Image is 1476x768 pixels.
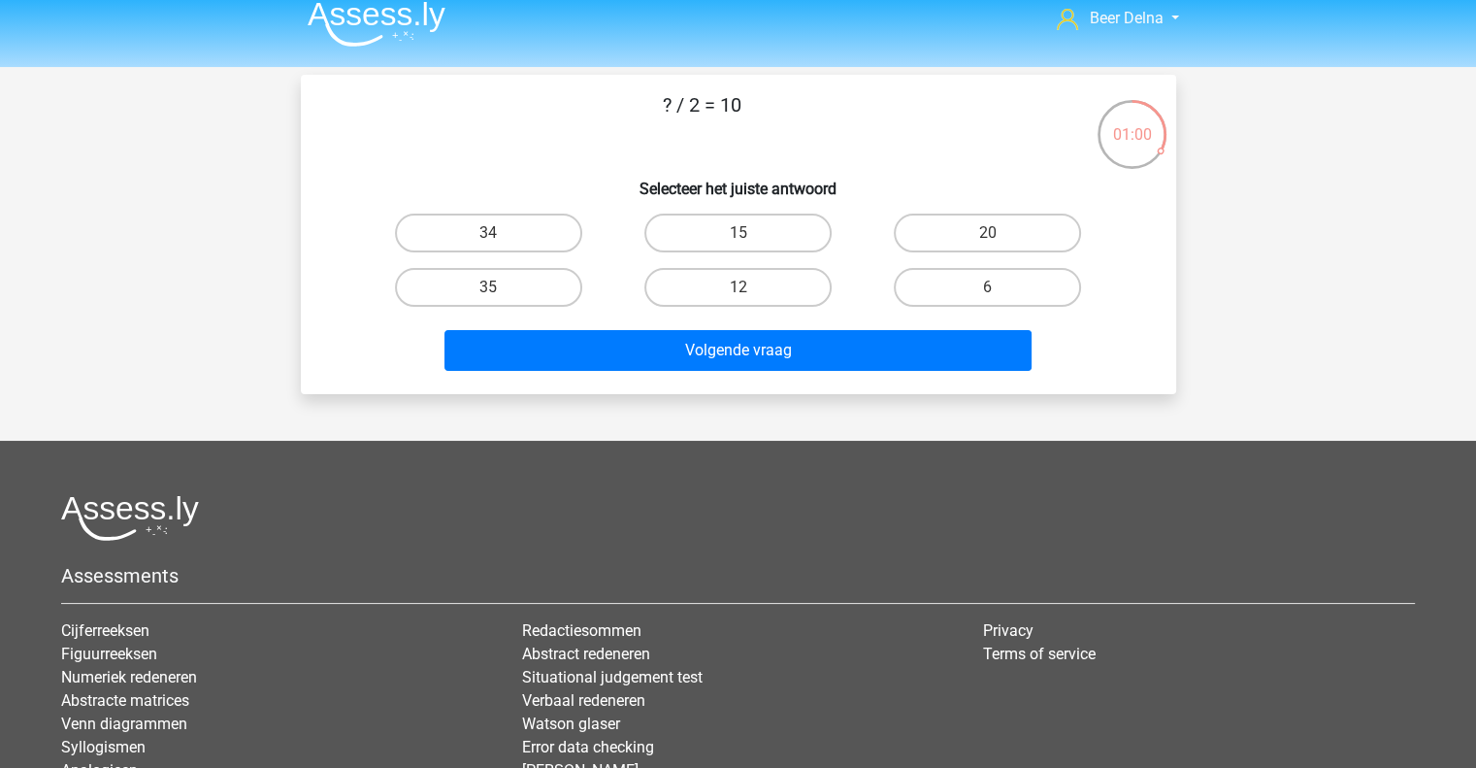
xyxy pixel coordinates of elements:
[522,645,650,663] a: Abstract redeneren
[61,738,146,756] a: Syllogismen
[894,268,1081,307] label: 6
[1090,9,1164,27] span: Beer Delna
[395,214,582,252] label: 34
[444,330,1032,371] button: Volgende vraag
[61,715,187,733] a: Venn diagrammen
[61,645,157,663] a: Figuurreeksen
[332,164,1145,198] h6: Selecteer het juiste antwoord
[522,691,645,710] a: Verbaal redeneren
[894,214,1081,252] label: 20
[332,90,1072,149] p: ? / 2 = 10
[61,691,189,710] a: Abstracte matrices
[308,1,445,47] img: Assessly
[61,668,197,686] a: Numeriek redeneren
[983,645,1096,663] a: Terms of service
[644,268,832,307] label: 12
[644,214,832,252] label: 15
[522,715,620,733] a: Watson glaser
[983,621,1033,640] a: Privacy
[1049,7,1185,30] a: Beer Delna
[522,668,703,686] a: Situational judgement test
[1096,98,1168,147] div: 01:00
[522,738,654,756] a: Error data checking
[61,621,149,640] a: Cijferreeksen
[522,621,641,640] a: Redactiesommen
[61,564,1415,587] h5: Assessments
[395,268,582,307] label: 35
[61,495,199,541] img: Assessly logo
